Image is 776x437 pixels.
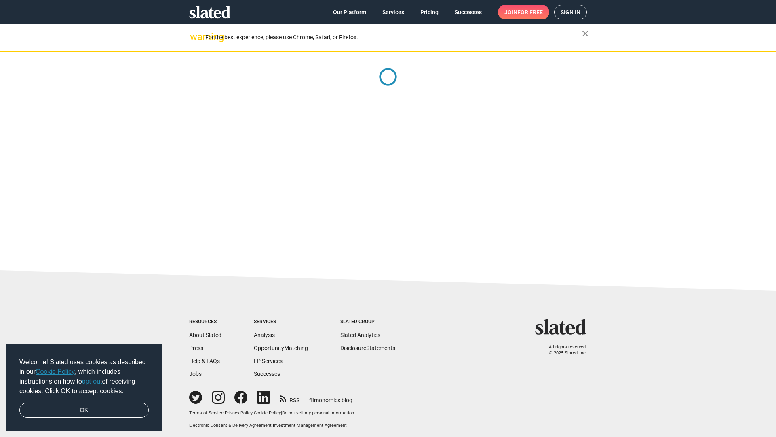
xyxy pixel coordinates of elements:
[189,358,220,364] a: Help & FAQs
[189,371,202,377] a: Jobs
[333,5,366,19] span: Our Platform
[254,345,308,351] a: OpportunityMatching
[205,32,582,43] div: For the best experience, please use Chrome, Safari, or Firefox.
[36,368,75,375] a: Cookie Policy
[254,358,283,364] a: EP Services
[561,5,580,19] span: Sign in
[540,344,587,356] p: All rights reserved. © 2025 Slated, Inc.
[189,319,221,325] div: Resources
[225,410,253,416] a: Privacy Policy
[280,392,299,404] a: RSS
[448,5,488,19] a: Successes
[19,403,149,418] a: dismiss cookie message
[309,397,319,403] span: film
[554,5,587,19] a: Sign in
[6,344,162,431] div: cookieconsent
[189,345,203,351] a: Press
[254,319,308,325] div: Services
[327,5,373,19] a: Our Platform
[455,5,482,19] span: Successes
[580,29,590,38] mat-icon: close
[340,332,380,338] a: Slated Analytics
[376,5,411,19] a: Services
[340,345,395,351] a: DisclosureStatements
[414,5,445,19] a: Pricing
[253,410,254,416] span: |
[189,410,224,416] a: Terms of Service
[517,5,543,19] span: for free
[282,410,354,416] button: Do not sell my personal information
[254,332,275,338] a: Analysis
[224,410,225,416] span: |
[504,5,543,19] span: Join
[189,332,221,338] a: About Slated
[309,390,352,404] a: filmonomics blog
[272,423,273,428] span: |
[189,423,272,428] a: Electronic Consent & Delivery Agreement
[382,5,404,19] span: Services
[254,371,280,377] a: Successes
[190,32,200,42] mat-icon: warning
[82,378,102,385] a: opt-out
[340,319,395,325] div: Slated Group
[273,423,347,428] a: Investment Management Agreement
[498,5,549,19] a: Joinfor free
[19,357,149,396] span: Welcome! Slated uses cookies as described in our , which includes instructions on how to of recei...
[420,5,439,19] span: Pricing
[281,410,282,416] span: |
[254,410,281,416] a: Cookie Policy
